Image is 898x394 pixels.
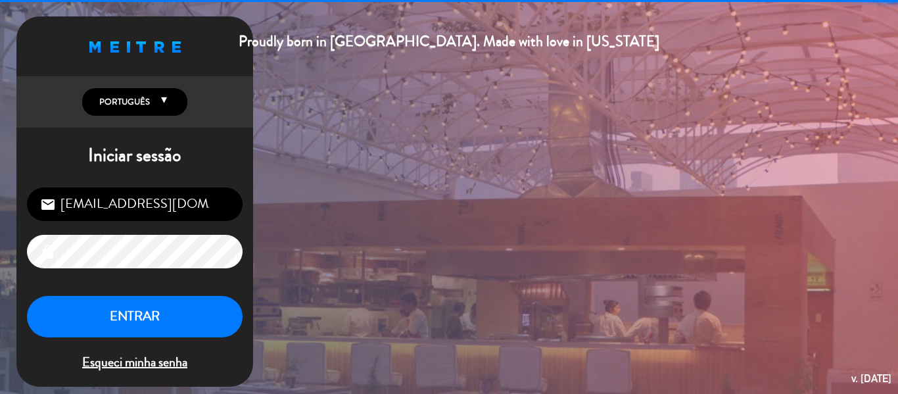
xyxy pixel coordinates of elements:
input: Correio eletrônico [27,187,243,221]
div: v. [DATE] [851,370,891,387]
span: Português [96,95,150,109]
button: ENTRAR [27,296,243,337]
i: email [40,197,56,212]
i: lock [40,244,56,260]
h1: Iniciar sessão [16,145,253,167]
span: Esqueci minha senha [27,352,243,374]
